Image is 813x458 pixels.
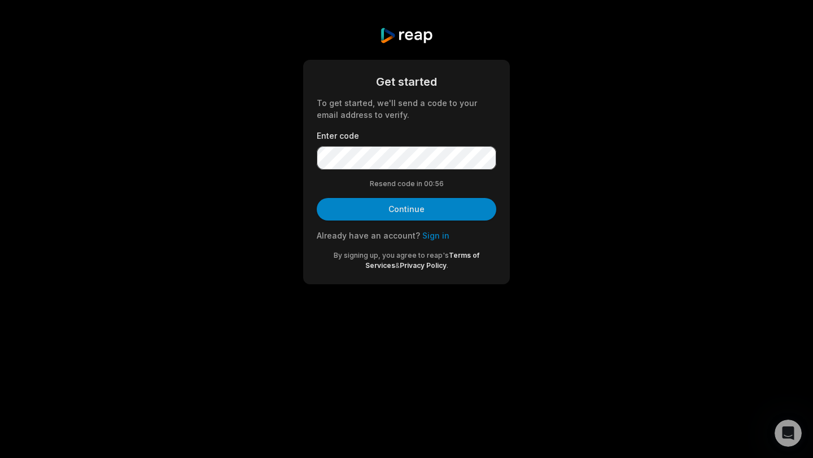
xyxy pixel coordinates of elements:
a: Terms of Services [365,251,480,270]
div: To get started, we'll send a code to your email address to verify. [317,97,496,121]
img: reap [379,27,433,44]
a: Privacy Policy [400,261,447,270]
span: Already have an account? [317,231,420,240]
span: & [395,261,400,270]
span: 56 [435,179,444,189]
label: Enter code [317,130,496,142]
div: Resend code in 00: [317,179,496,189]
button: Continue [317,198,496,221]
span: . [447,261,448,270]
a: Sign in [422,231,449,240]
iframe: Intercom live chat [775,420,802,447]
span: By signing up, you agree to reap's [334,251,449,259]
div: Get started [317,73,496,90]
